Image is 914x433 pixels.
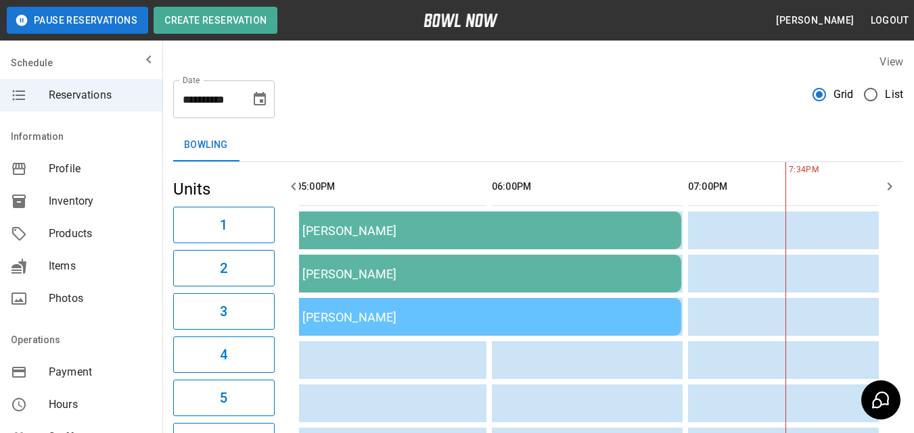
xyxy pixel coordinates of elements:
button: 3 [173,293,275,330]
span: Items [49,258,152,274]
span: Products [49,226,152,242]
span: List [885,86,903,103]
label: View [879,55,903,68]
button: Create Reservation [154,7,277,34]
button: 5 [173,380,275,416]
h6: 4 [220,344,227,365]
th: 06:00PM [492,168,683,206]
h6: 1 [220,214,227,236]
div: inventory tabs [173,129,903,161]
span: Photos [49,290,152,307]
button: 2 [173,250,275,286]
th: 07:00PM [688,168,879,206]
button: 1 [173,207,275,243]
th: 05:00PM [296,168,486,206]
div: [PERSON_NAME] [302,224,670,238]
span: Hours [49,397,152,413]
span: Grid [833,86,854,103]
button: [PERSON_NAME] [771,8,859,33]
button: Pause Reservations [7,7,148,34]
button: 4 [173,336,275,373]
span: Profile [49,161,152,177]
button: Choose date, selected date is Aug 30, 2025 [246,86,273,113]
div: [PERSON_NAME] [302,310,670,324]
span: Payment [49,364,152,380]
img: logo [424,14,498,27]
h5: Units [173,178,275,200]
h6: 3 [220,301,227,322]
span: 7:34PM [785,163,789,177]
h6: 5 [220,387,227,409]
button: Logout [865,8,914,33]
span: Inventory [49,193,152,209]
span: Reservations [49,87,152,103]
h6: 2 [220,257,227,279]
div: [PERSON_NAME] [302,267,670,281]
button: Bowling [173,129,239,161]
